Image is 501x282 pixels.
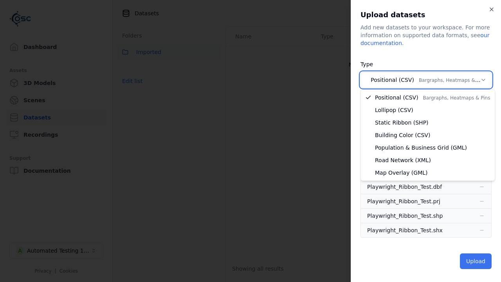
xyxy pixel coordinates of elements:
span: Population & Business Grid (GML) [375,144,467,152]
span: Static Ribbon (SHP) [375,119,429,127]
span: Positional (CSV) [375,94,490,101]
span: Road Network (XML) [375,156,431,164]
span: Lollipop (CSV) [375,106,413,114]
span: Map Overlay (GML) [375,169,428,177]
span: Building Color (CSV) [375,131,430,139]
span: Bargraphs, Heatmaps & Pins [423,95,490,101]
